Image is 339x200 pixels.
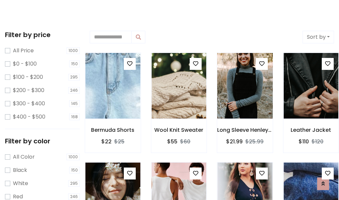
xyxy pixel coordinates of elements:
[217,127,273,133] h6: Long Sleeve Henley T-Shirt
[226,138,243,145] h6: $21.99
[69,167,80,174] span: 150
[69,61,80,67] span: 150
[68,87,80,94] span: 246
[303,31,334,43] button: Sort by
[13,153,35,161] label: All Color
[5,137,80,145] h5: Filter by color
[13,166,27,174] label: Black
[67,47,80,54] span: 1000
[283,127,339,133] h6: Leather Jacket
[13,60,37,68] label: $0 - $100
[312,138,323,145] del: $120
[114,138,124,145] del: $25
[13,100,45,108] label: $300 - $400
[13,73,43,81] label: $100 - $200
[299,138,309,145] h6: $110
[69,100,80,107] span: 145
[85,127,141,133] h6: Bermuda Shorts
[101,138,112,145] h6: $22
[69,114,80,120] span: 168
[68,74,80,80] span: 295
[68,180,80,187] span: 295
[13,47,34,55] label: All Price
[151,127,207,133] h6: Wool Knit Sweater
[167,138,177,145] h6: $55
[180,138,190,145] del: $60
[67,154,80,160] span: 1000
[68,193,80,200] span: 246
[13,113,45,121] label: $400 - $500
[13,179,28,187] label: White
[13,86,44,94] label: $200 - $300
[5,31,80,39] h5: Filter by price
[245,138,264,145] del: $25.99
